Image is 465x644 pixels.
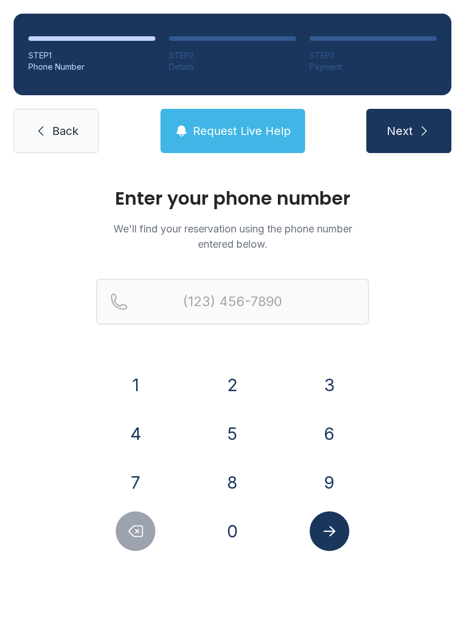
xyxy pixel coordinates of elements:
[310,365,349,405] button: 3
[213,463,252,502] button: 8
[169,61,296,73] div: Details
[213,414,252,454] button: 5
[310,50,437,61] div: STEP 3
[169,50,296,61] div: STEP 2
[310,511,349,551] button: Submit lookup form
[96,189,369,207] h1: Enter your phone number
[193,123,291,139] span: Request Live Help
[387,123,413,139] span: Next
[96,279,369,324] input: Reservation phone number
[96,221,369,252] p: We'll find your reservation using the phone number entered below.
[28,61,155,73] div: Phone Number
[310,414,349,454] button: 6
[116,511,155,551] button: Delete number
[310,61,437,73] div: Payment
[310,463,349,502] button: 9
[213,365,252,405] button: 2
[28,50,155,61] div: STEP 1
[213,511,252,551] button: 0
[116,414,155,454] button: 4
[116,463,155,502] button: 7
[52,123,78,139] span: Back
[116,365,155,405] button: 1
